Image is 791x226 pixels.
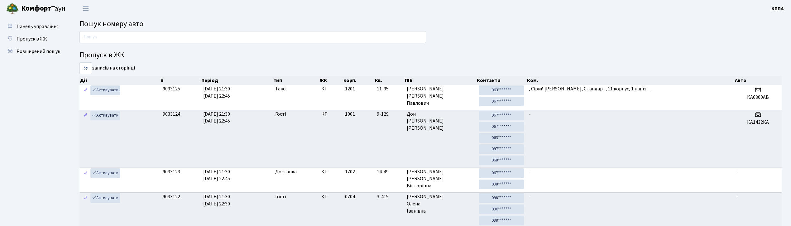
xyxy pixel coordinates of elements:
[345,85,355,92] span: 1201
[377,111,402,118] span: 9-129
[79,51,782,60] h4: Пропуск в ЖК
[17,23,59,30] span: Панель управління
[529,111,531,118] span: -
[6,2,19,15] img: logo.png
[407,193,473,215] span: [PERSON_NAME] Олена Іванівна
[377,168,402,176] span: 14-49
[529,85,651,92] span: , Сірий [PERSON_NAME], Стандарт, 11 корпус, 1 під'їз…
[82,168,89,178] a: Редагувати
[163,85,180,92] span: 9033125
[79,62,92,74] select: записів на сторінці
[529,168,531,175] span: -
[3,45,65,58] a: Розширений пошук
[17,36,47,42] span: Пропуск в ЖК
[736,168,738,175] span: -
[90,193,120,203] a: Активувати
[345,111,355,118] span: 1001
[275,193,286,200] span: Гості
[79,76,160,85] th: Дії
[79,31,426,43] input: Пошук
[82,193,89,203] a: Редагувати
[203,193,230,207] span: [DATE] 21:30 [DATE] 22:30
[90,111,120,120] a: Активувати
[275,85,286,93] span: Таксі
[343,76,375,85] th: корп.
[736,193,738,200] span: -
[203,168,230,182] span: [DATE] 21:30 [DATE] 22:45
[345,193,355,200] span: 0704
[377,193,402,200] span: 3-415
[321,193,340,200] span: КТ
[201,76,273,85] th: Період
[275,111,286,118] span: Гості
[163,193,180,200] span: 9033122
[3,20,65,33] a: Панель управління
[529,193,531,200] span: -
[21,3,51,13] b: Комфорт
[21,3,65,14] span: Таун
[160,76,201,85] th: #
[374,76,404,85] th: Кв.
[90,85,120,95] a: Активувати
[407,111,473,132] span: Дон [PERSON_NAME] [PERSON_NAME]
[163,168,180,175] span: 9033123
[17,48,60,55] span: Розширений пошук
[90,168,120,178] a: Активувати
[78,3,93,14] button: Переключити навігацію
[476,76,526,85] th: Контакти
[407,168,473,190] span: [PERSON_NAME] [PERSON_NAME] Вікторівна
[203,111,230,125] span: [DATE] 21:30 [DATE] 22:45
[275,168,297,176] span: Доставка
[526,76,734,85] th: Ком.
[82,85,89,95] a: Редагувати
[3,33,65,45] a: Пропуск в ЖК
[273,76,319,85] th: Тип
[736,119,779,125] h5: КА1432КА
[377,85,402,93] span: 11-35
[345,168,355,175] span: 1702
[321,85,340,93] span: КТ
[734,76,782,85] th: Авто
[79,62,135,74] label: записів на сторінці
[319,76,343,85] th: ЖК
[736,94,779,100] h5: KA6300AB
[321,111,340,118] span: КТ
[163,111,180,118] span: 9033124
[79,18,143,29] span: Пошук номеру авто
[203,85,230,99] span: [DATE] 21:30 [DATE] 22:45
[321,168,340,176] span: КТ
[771,5,784,12] a: КПП4
[407,85,473,107] span: [PERSON_NAME] [PERSON_NAME] Павлович
[404,76,476,85] th: ПІБ
[82,111,89,120] a: Редагувати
